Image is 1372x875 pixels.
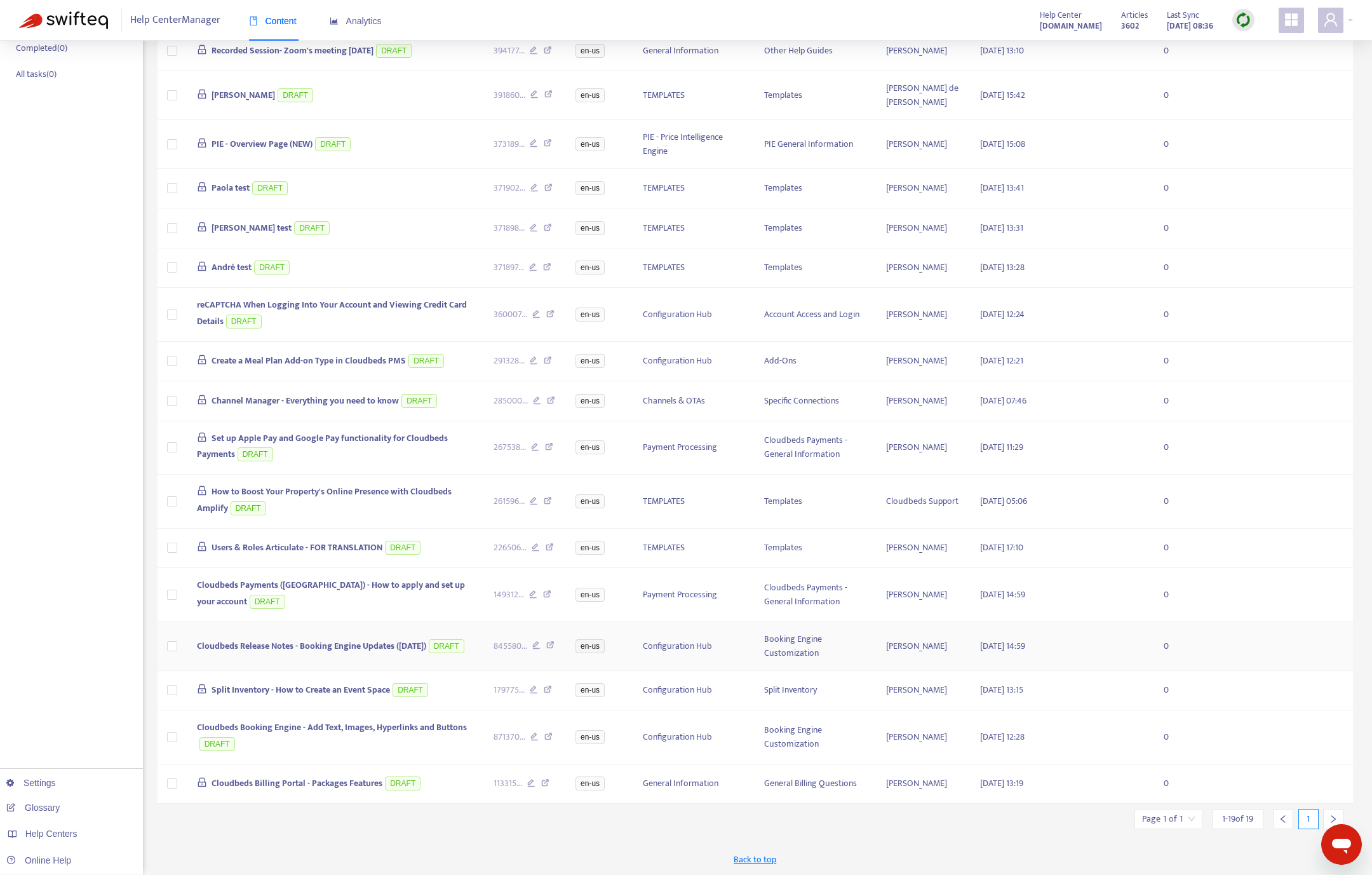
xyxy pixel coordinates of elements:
[575,354,605,368] span: en-us
[249,17,258,25] span: book
[876,568,970,622] td: [PERSON_NAME]
[197,578,465,609] span: Cloudbeds Payments ([GEOGRAPHIC_DATA]) - How to apply and set up your account
[754,475,876,529] td: Templates
[212,682,390,697] span: Split Inventory - How to Create an Event Space
[980,260,1025,275] span: [DATE] 13:28
[876,529,970,569] td: [PERSON_NAME]
[254,261,290,275] span: DRAFT
[754,381,876,421] td: Specific Connections
[1153,248,1204,288] td: 0
[1235,12,1251,28] img: sync.dc5367851b00ba804db3.png
[633,31,754,71] td: General Information
[754,568,876,622] td: Cloudbeds Payments - General Information
[980,440,1023,454] span: [DATE] 11:29
[1298,809,1319,829] div: 1
[1153,622,1204,671] td: 0
[1153,120,1204,169] td: 0
[494,137,525,151] span: 373189 ...
[876,288,970,342] td: [PERSON_NAME]
[197,182,207,192] span: lock
[130,8,220,32] span: Help Center Manager
[633,568,754,622] td: Payment Processing
[754,529,876,569] td: Templates
[633,169,754,209] td: TEMPLATES
[494,261,524,275] span: 371897 ...
[876,421,970,475] td: [PERSON_NAME]
[633,71,754,120] td: TEMPLATES
[199,737,235,751] span: DRAFT
[575,44,605,58] span: en-us
[575,137,605,151] span: en-us
[876,248,970,288] td: [PERSON_NAME]
[249,16,297,26] span: Content
[494,588,524,602] span: 149312 ...
[980,494,1027,508] span: [DATE] 05:06
[494,639,527,653] span: 845580 ...
[980,587,1025,602] span: [DATE] 14:59
[1153,31,1204,71] td: 0
[754,248,876,288] td: Templates
[633,421,754,475] td: Payment Processing
[633,622,754,671] td: Configuration Hub
[212,180,250,195] span: Paola test
[231,501,266,515] span: DRAFT
[212,137,313,151] span: PIE - Overview Page (NEW)
[1321,824,1362,865] iframe: Button to launch messaging window
[575,181,605,195] span: en-us
[754,169,876,209] td: Templates
[238,447,273,461] span: DRAFT
[197,138,207,148] span: lock
[1329,815,1338,824] span: right
[1222,812,1253,825] span: 1 - 19 of 19
[1121,19,1139,33] strong: 3602
[575,261,605,275] span: en-us
[212,88,275,102] span: [PERSON_NAME]
[633,208,754,248] td: TEMPLATES
[278,88,313,102] span: DRAFT
[633,248,754,288] td: TEMPLATES
[197,297,467,329] span: reCAPTCHA When Logging Into Your Account and Viewing Credit Card Details
[633,120,754,169] td: PIE - Price Intelligence Engine
[633,381,754,421] td: Channels & OTAs
[212,540,382,555] span: Users & Roles Articulate - FOR TRANSLATION
[1153,169,1204,209] td: 0
[197,684,207,694] span: lock
[6,778,56,788] a: Settings
[385,777,420,790] span: DRAFT
[494,354,525,368] span: 291328 ...
[1153,342,1204,382] td: 0
[876,342,970,382] td: [PERSON_NAME]
[212,260,252,275] span: André test
[980,220,1023,235] span: [DATE] 13:31
[1323,12,1338,27] span: user
[1153,381,1204,421] td: 0
[197,432,207,442] span: lock
[393,683,428,697] span: DRAFT
[754,208,876,248] td: Templates
[408,354,444,368] span: DRAFT
[1040,18,1102,33] a: [DOMAIN_NAME]
[980,729,1025,744] span: [DATE] 12:28
[876,475,970,529] td: Cloudbeds Support
[980,776,1023,790] span: [DATE] 13:19
[494,44,525,58] span: 394177 ...
[1040,19,1102,33] strong: [DOMAIN_NAME]
[633,671,754,711] td: Configuration Hub
[876,120,970,169] td: [PERSON_NAME]
[575,88,605,102] span: en-us
[1153,710,1204,764] td: 0
[16,67,57,81] p: All tasks ( 0 )
[1040,8,1082,22] span: Help Center
[754,288,876,342] td: Account Access and Login
[980,43,1024,58] span: [DATE] 13:10
[494,541,527,555] span: 226506 ...
[494,494,525,508] span: 261596 ...
[494,88,525,102] span: 391860 ...
[876,710,970,764] td: [PERSON_NAME]
[575,683,605,697] span: en-us
[197,261,207,271] span: lock
[876,31,970,71] td: [PERSON_NAME]
[294,221,330,235] span: DRAFT
[212,393,399,408] span: Channel Manager - Everything you need to know
[980,307,1025,322] span: [DATE] 12:24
